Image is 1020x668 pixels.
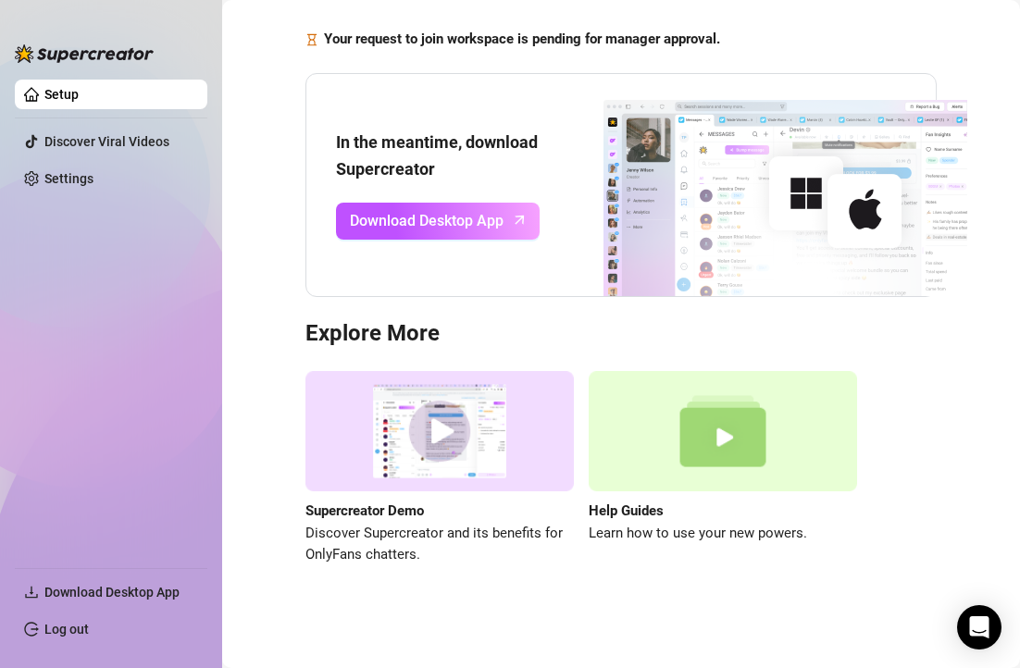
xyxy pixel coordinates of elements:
span: download [24,585,39,600]
div: Open Intercom Messenger [957,605,1001,649]
img: download app [540,74,967,296]
a: Log out [44,622,89,637]
h3: Explore More [305,319,937,349]
a: Discover Viral Videos [44,134,169,149]
a: Setup [44,87,79,102]
a: Help GuidesLearn how to use your new powers. [589,371,857,566]
strong: Help Guides [589,502,664,519]
img: supercreator demo [305,371,574,492]
a: Download Desktop Apparrow-up [336,203,540,240]
strong: Your request to join workspace is pending for manager approval. [324,31,720,47]
strong: In the meantime, download Supercreator [336,132,538,178]
a: Supercreator DemoDiscover Supercreator and its benefits for OnlyFans chatters. [305,371,574,566]
span: Download Desktop App [44,585,180,600]
span: Learn how to use your new powers. [589,523,857,545]
strong: Supercreator Demo [305,502,424,519]
img: logo-BBDzfeDw.svg [15,44,154,63]
img: help guides [589,371,857,492]
span: arrow-up [509,209,530,230]
span: Download Desktop App [350,209,504,232]
a: Settings [44,171,93,186]
span: hourglass [305,29,318,51]
span: Discover Supercreator and its benefits for OnlyFans chatters. [305,523,574,566]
